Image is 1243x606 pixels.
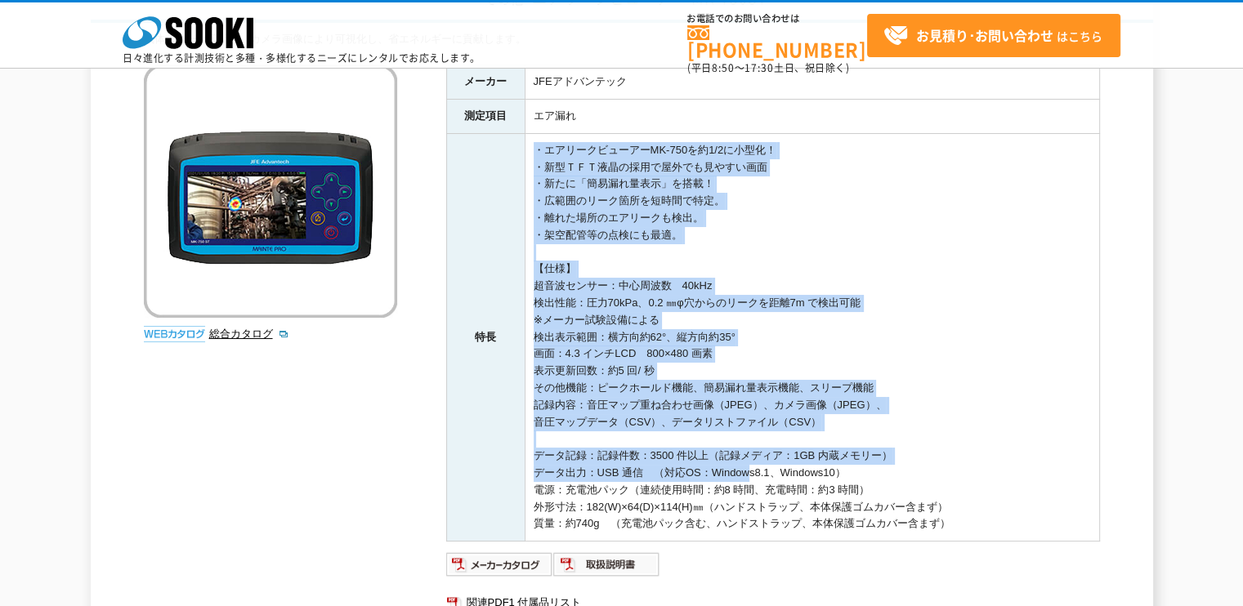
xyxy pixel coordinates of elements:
[446,65,525,100] th: メーカー
[867,14,1120,57] a: お見積り･お問い合わせはこちら
[525,65,1099,100] td: JFEアドバンテック
[144,65,397,318] img: エアリークビューアー MK-750ST
[446,133,525,541] th: 特長
[123,53,481,63] p: 日々進化する計測技術と多種・多様化するニーズにレンタルでお応えします。
[883,24,1102,48] span: はこちら
[209,328,289,340] a: 総合カタログ
[687,25,867,59] a: [PHONE_NUMBER]
[687,60,849,75] span: (平日 ～ 土日、祝日除く)
[553,551,660,577] img: 取扱説明書
[144,326,205,342] img: webカタログ
[687,14,867,24] span: お電話でのお問い合わせは
[553,562,660,574] a: 取扱説明書
[446,551,553,577] img: メーカーカタログ
[446,99,525,133] th: 測定項目
[525,99,1099,133] td: エア漏れ
[446,562,553,574] a: メーカーカタログ
[525,133,1099,541] td: ・エアリークビューアーMK-750を約1/2に小型化！ ・新型ＴＦＴ液晶の採用で屋外でも見やすい画面 ・新たに「簡易漏れ量表示」を搭載！ ・広範囲のリーク箇所を短時間で特定。 ・離れた場所のエア...
[744,60,774,75] span: 17:30
[916,25,1053,45] strong: お見積り･お問い合わせ
[712,60,735,75] span: 8:50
